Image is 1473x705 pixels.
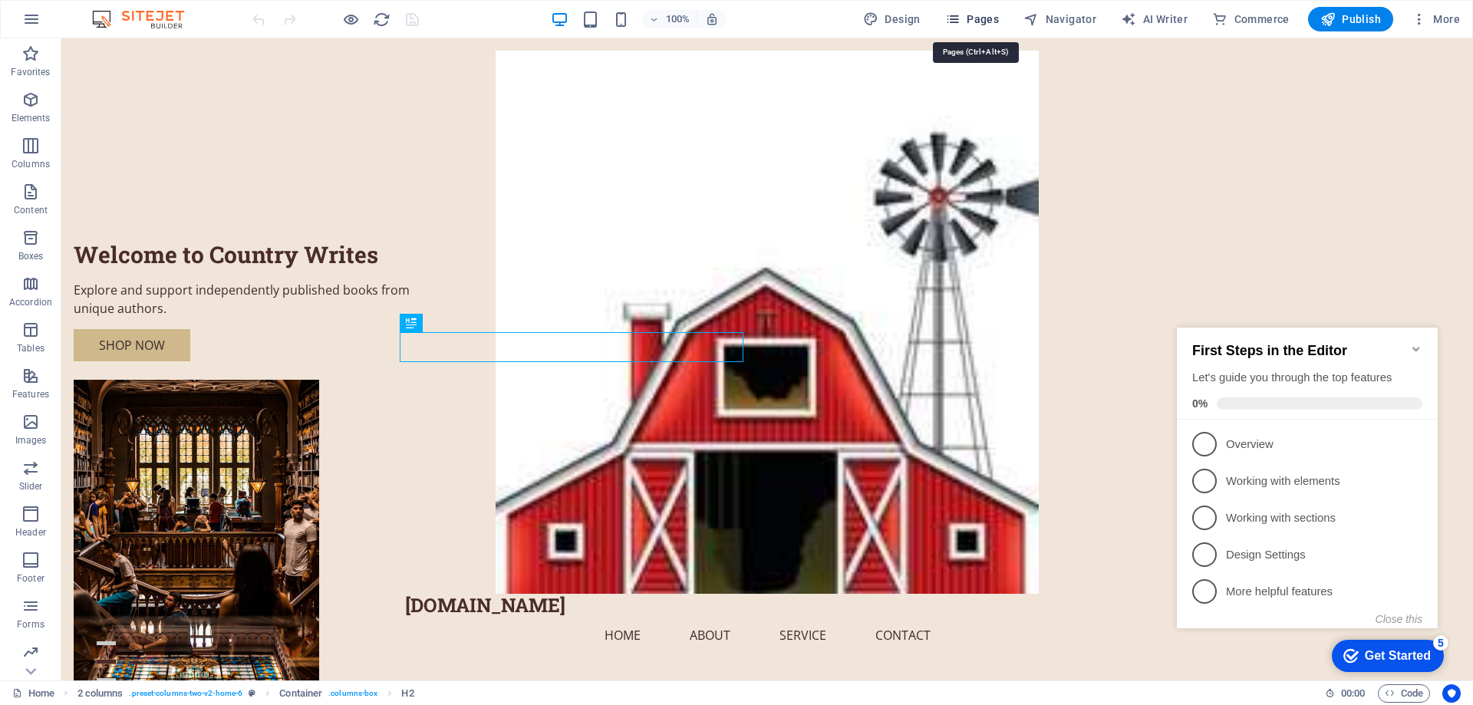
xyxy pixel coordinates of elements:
h6: 100% [665,10,690,28]
i: Reload page [373,11,390,28]
p: Boxes [18,250,44,262]
span: More [1412,12,1460,27]
p: More helpful features [55,278,239,295]
img: tab_domain_overview_orange.svg [41,89,54,101]
button: Usercentrics [1442,684,1461,703]
p: Content [14,204,48,216]
div: Minimize checklist [239,38,252,50]
img: website_grey.svg [25,40,37,52]
span: AI Writer [1121,12,1188,27]
img: Editor Logo [88,10,203,28]
span: 0% [21,92,46,104]
div: Domain Overview [58,91,137,100]
div: Let's guide you through the top features [21,64,252,81]
span: Navigator [1023,12,1096,27]
div: Keywords by Traffic [170,91,259,100]
button: Code [1378,684,1430,703]
p: Header [15,526,46,539]
h6: Session time [1325,684,1366,703]
i: This element is a customizable preset [249,689,255,697]
button: More [1405,7,1466,31]
button: Design [857,7,927,31]
p: Slider [19,480,43,493]
span: Click to select. Double-click to edit [77,684,124,703]
span: Pages [945,12,999,27]
nav: breadcrumb [77,684,414,703]
p: Accordion [9,296,52,308]
button: Navigator [1017,7,1102,31]
button: reload [372,10,390,28]
span: Click to select. Double-click to edit [401,684,414,703]
iframe: To enrich screen reader interactions, please activate Accessibility in Grammarly extension settings [61,38,1473,680]
p: Overview [55,131,239,147]
span: . preset-columns-two-v2-home-6 [129,684,242,703]
button: Publish [1308,7,1393,31]
span: Publish [1320,12,1381,27]
span: . columns-box [328,684,377,703]
p: Elements [12,112,51,124]
button: Pages [939,7,1005,31]
div: v 4.0.25 [43,25,75,37]
span: Commerce [1212,12,1290,27]
p: Design Settings [55,242,239,258]
p: Tables [17,342,44,354]
button: Commerce [1206,7,1296,31]
li: Working with elements [6,157,267,194]
div: Get Started [194,344,260,357]
span: Click to select. Double-click to edit [279,684,322,703]
li: Design Settings [6,231,267,268]
p: Footer [17,572,44,585]
div: Get Started 5 items remaining, 0% complete [161,334,273,367]
p: Working with sections [55,205,239,221]
li: Working with sections [6,194,267,231]
span: Code [1385,684,1423,703]
div: Domain: [DOMAIN_NAME] [40,40,169,52]
p: Features [12,388,49,400]
a: Click to cancel selection. Double-click to open Pages [12,684,54,703]
p: Favorites [11,66,50,78]
p: Images [15,434,47,446]
button: AI Writer [1115,7,1194,31]
h2: First Steps in the Editor [21,38,252,54]
div: 5 [262,330,278,345]
i: On resize automatically adjust zoom level to fit chosen device. [705,12,719,26]
p: Forms [17,618,44,631]
li: More helpful features [6,268,267,305]
img: logo_orange.svg [25,25,37,37]
span: : [1352,687,1354,699]
p: Columns [12,158,50,170]
button: Close this [205,308,252,320]
span: Design [863,12,921,27]
li: Overview [6,120,267,157]
div: Design (Ctrl+Alt+Y) [857,7,927,31]
button: 100% [642,10,697,28]
p: Working with elements [55,168,239,184]
span: 00 00 [1341,684,1365,703]
button: Click here to leave preview mode and continue editing [341,10,360,28]
button: 3 [35,640,54,644]
img: tab_keywords_by_traffic_grey.svg [153,89,165,101]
